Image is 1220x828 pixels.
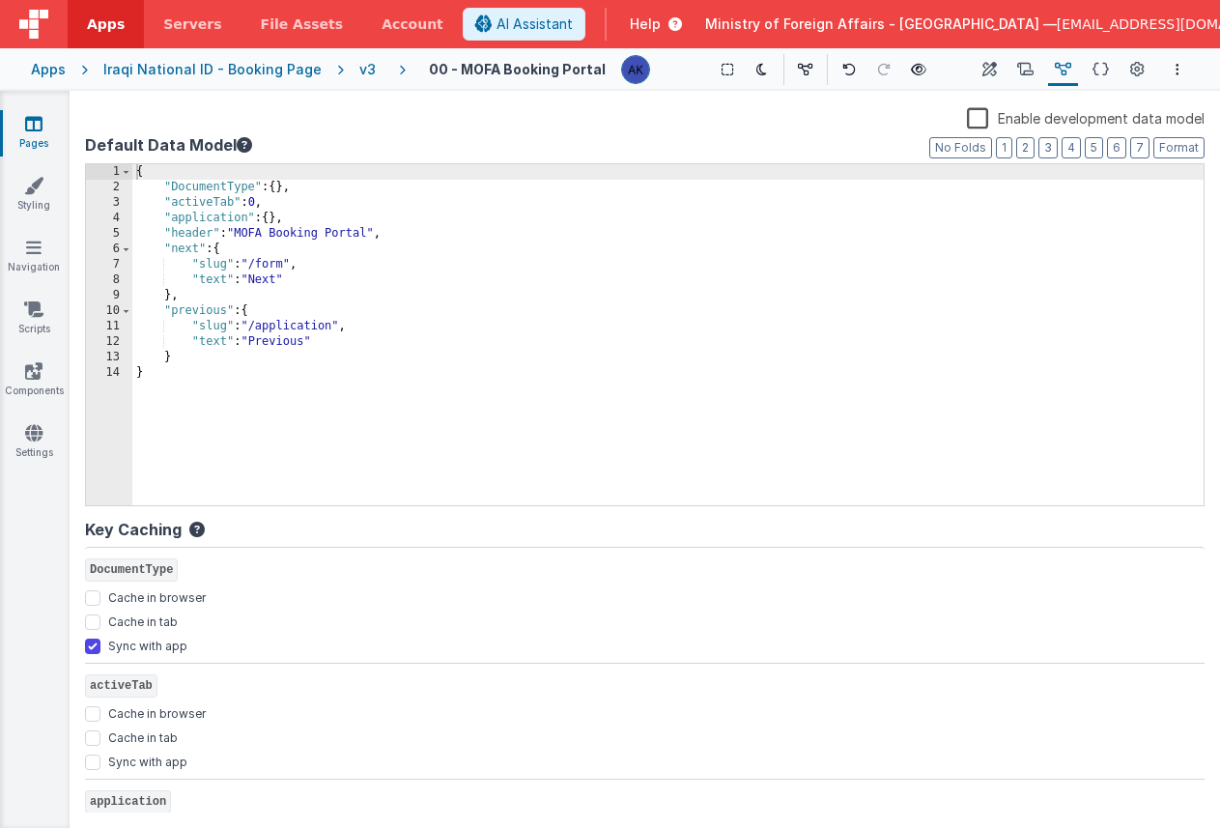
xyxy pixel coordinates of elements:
[86,288,132,303] div: 9
[108,751,187,770] label: Sync with app
[967,106,1205,128] label: Enable development data model
[85,558,178,582] span: DocumentType
[1166,58,1189,81] button: Options
[108,586,206,606] label: Cache in browser
[86,334,132,350] div: 12
[108,611,178,630] label: Cache in tab
[86,272,132,288] div: 8
[1038,137,1058,158] button: 3
[86,195,132,211] div: 3
[359,60,383,79] div: v3
[86,226,132,242] div: 5
[86,242,132,257] div: 6
[108,702,206,722] label: Cache in browser
[86,350,132,365] div: 13
[86,164,132,180] div: 1
[86,303,132,319] div: 10
[85,790,171,814] span: application
[87,14,125,34] span: Apps
[1062,137,1081,158] button: 4
[1107,137,1126,158] button: 6
[261,14,344,34] span: File Assets
[705,14,1057,34] span: Ministry of Foreign Affairs - [GEOGRAPHIC_DATA] —
[630,14,661,34] span: Help
[1016,137,1035,158] button: 2
[86,211,132,226] div: 4
[996,137,1012,158] button: 1
[463,8,585,41] button: AI Assistant
[31,60,66,79] div: Apps
[1153,137,1205,158] button: Format
[86,180,132,195] div: 2
[108,727,178,746] label: Cache in tab
[108,635,187,654] label: Sync with app
[1085,137,1103,158] button: 5
[163,14,221,34] span: Servers
[103,60,322,79] div: Iraqi National ID - Booking Page
[85,133,252,157] button: Default Data Model
[929,137,992,158] button: No Folds
[1130,137,1149,158] button: 7
[85,522,182,539] h4: Key Caching
[429,62,606,76] h4: 00 - MOFA Booking Portal
[86,319,132,334] div: 11
[497,14,573,34] span: AI Assistant
[86,257,132,272] div: 7
[86,365,132,381] div: 14
[622,56,649,83] img: 1f6063d0be199a6b217d3045d703aa70
[85,674,157,698] span: activeTab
